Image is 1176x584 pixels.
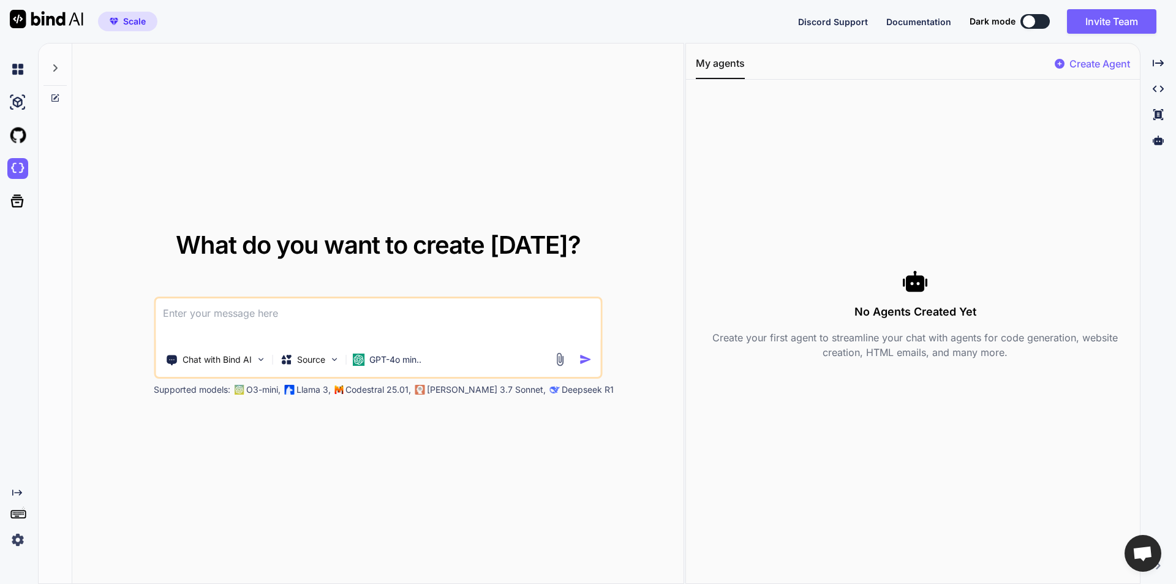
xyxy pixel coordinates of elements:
[334,385,343,394] img: Mistral-AI
[696,56,745,79] button: My agents
[696,303,1135,320] h3: No Agents Created Yet
[579,353,592,366] img: icon
[345,384,411,396] p: Codestral 25.01,
[1069,56,1130,71] p: Create Agent
[7,529,28,550] img: settings
[886,17,951,27] span: Documentation
[427,384,546,396] p: [PERSON_NAME] 3.7 Sonnet,
[7,92,28,113] img: ai-studio
[183,354,252,366] p: Chat with Bind AI
[886,15,951,28] button: Documentation
[696,330,1135,360] p: Create your first agent to streamline your chat with agents for code generation, website creation...
[970,15,1016,28] span: Dark mode
[552,352,567,366] img: attachment
[415,385,424,395] img: claude
[562,384,614,396] p: Deepseek R1
[7,125,28,146] img: githubLight
[10,10,83,28] img: Bind AI
[7,158,28,179] img: darkCloudIdeIcon
[234,385,244,395] img: GPT-4
[98,12,157,31] button: premiumScale
[123,15,146,28] span: Scale
[329,354,339,365] img: Pick Models
[1067,9,1156,34] button: Invite Team
[154,384,230,396] p: Supported models:
[352,354,364,366] img: GPT-4o mini
[7,59,28,80] img: chat
[176,230,581,260] span: What do you want to create [DATE]?
[284,385,294,395] img: Llama2
[255,354,266,365] img: Pick Tools
[798,15,868,28] button: Discord Support
[1125,535,1161,572] div: Open chat
[110,18,118,25] img: premium
[549,385,559,395] img: claude
[297,354,325,366] p: Source
[296,384,331,396] p: Llama 3,
[369,354,421,366] p: GPT-4o min..
[798,17,868,27] span: Discord Support
[246,384,281,396] p: O3-mini,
